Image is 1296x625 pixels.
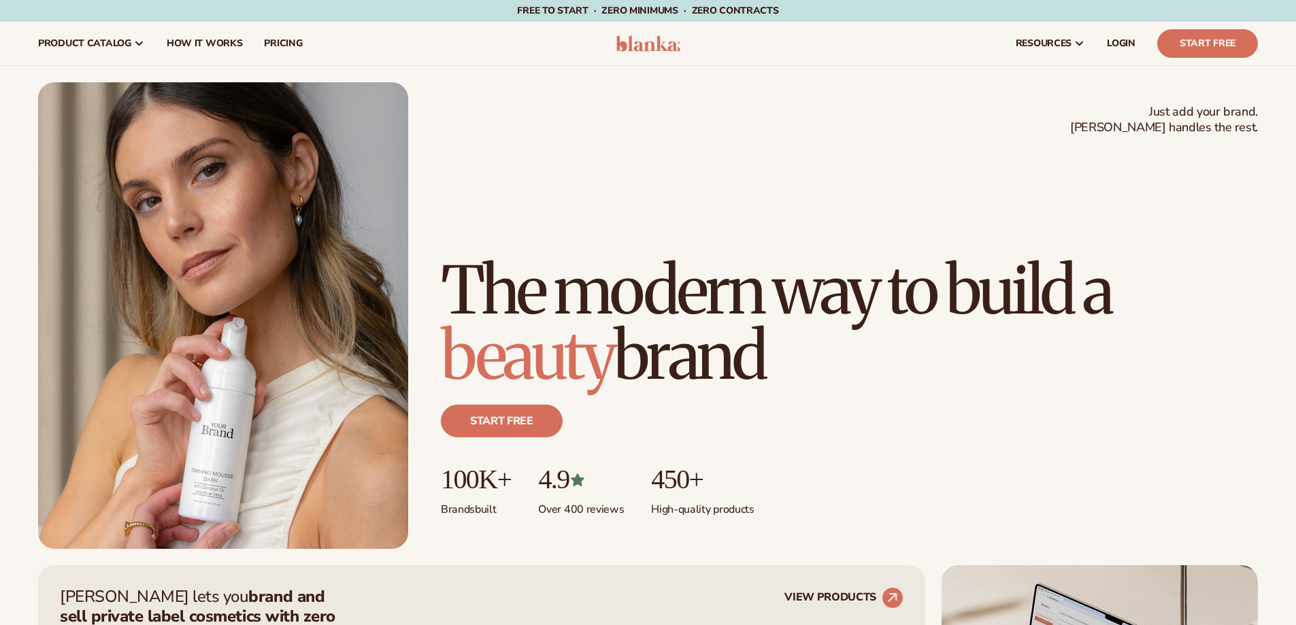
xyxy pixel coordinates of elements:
[264,38,302,49] span: pricing
[651,464,754,494] p: 450+
[441,464,511,494] p: 100K+
[441,258,1258,388] h1: The modern way to build a brand
[441,405,563,437] a: Start free
[538,494,624,517] p: Over 400 reviews
[1070,104,1258,136] span: Just add your brand. [PERSON_NAME] handles the rest.
[27,22,156,65] a: product catalog
[38,38,131,49] span: product catalog
[784,587,903,609] a: VIEW PRODUCTS
[441,494,511,517] p: Brands built
[1005,22,1096,65] a: resources
[1016,38,1071,49] span: resources
[517,4,778,17] span: Free to start · ZERO minimums · ZERO contracts
[1096,22,1146,65] a: LOGIN
[538,464,624,494] p: 4.9
[38,82,408,549] img: Female holding tanning mousse.
[1107,38,1135,49] span: LOGIN
[253,22,313,65] a: pricing
[156,22,254,65] a: How It Works
[616,35,680,52] img: logo
[167,38,243,49] span: How It Works
[1157,29,1258,58] a: Start Free
[651,494,754,517] p: High-quality products
[441,315,614,396] span: beauty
